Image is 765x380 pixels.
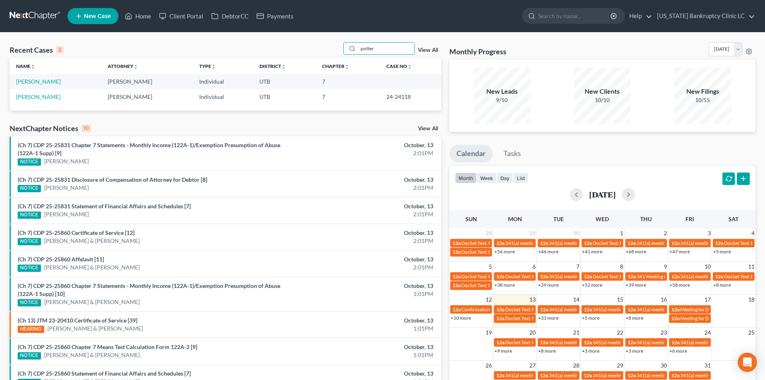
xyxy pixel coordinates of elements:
[453,273,461,279] span: 12a
[574,96,630,104] div: 10/10
[300,184,433,192] div: 2:01PM
[455,173,477,183] button: month
[540,339,548,345] span: 12a
[505,273,577,279] span: Docket Text: for [PERSON_NAME]
[584,372,592,378] span: 12a
[18,256,104,263] a: (Ch 7) CDP 25-25860 Affidavit [11]
[18,185,41,192] div: NOTICE
[625,9,652,23] a: Help
[540,273,548,279] span: 12a
[300,343,433,351] div: October, 13
[207,9,253,23] a: DebtorCC
[671,315,679,321] span: 12a
[18,343,197,350] a: (Ch 7) CDP 25-25860 Chapter 7 Means Test Calculation Form 122A-2 [9]
[669,348,687,354] a: +6 more
[496,372,504,378] span: 12a
[133,64,138,69] i: unfold_more
[680,339,758,345] span: 341(a) meeting for [PERSON_NAME]
[671,339,679,345] span: 12a
[584,306,592,312] span: 12a
[626,315,643,321] a: +8 more
[669,249,690,255] a: +47 more
[628,240,636,246] span: 12a
[494,348,512,354] a: +9 more
[16,93,61,100] a: [PERSON_NAME]
[528,361,537,370] span: 27
[453,306,461,312] span: 12a
[281,64,286,69] i: unfold_more
[593,372,670,378] span: 341(a) meeting for [PERSON_NAME]
[505,306,620,312] span: Docket Text: for [PERSON_NAME] & [PERSON_NAME]
[636,273,709,279] span: 341 Meeting for [PERSON_NAME]
[259,63,286,69] a: Districtunfold_more
[18,238,41,245] div: NOTICE
[345,64,349,69] i: unfold_more
[640,216,652,222] span: Thu
[680,372,758,378] span: 341(a) meeting for [PERSON_NAME]
[513,173,528,183] button: list
[380,89,441,104] td: 24-24118
[593,306,670,312] span: 341(a) meeting for [PERSON_NAME]
[44,210,89,218] a: [PERSON_NAME]
[704,328,712,337] span: 24
[56,46,63,53] div: 2
[451,315,471,321] a: +10 more
[707,228,712,238] span: 3
[584,240,592,246] span: 12a
[300,229,433,237] div: October, 13
[540,306,548,312] span: 12a
[497,173,513,183] button: day
[549,240,626,246] span: 341(a) meeting for [PERSON_NAME]
[496,339,504,345] span: 12a
[619,262,624,271] span: 8
[300,202,433,210] div: October, 13
[528,295,537,304] span: 13
[549,372,626,378] span: 341(a) meeting for [PERSON_NAME]
[496,306,504,312] span: 12a
[300,149,433,157] div: 2:01PM
[616,328,624,337] span: 22
[505,372,702,378] span: 341(a) meeting for [PERSON_NAME] [PERSON_NAME] & [MEDICAL_DATA][PERSON_NAME]
[680,273,758,279] span: 341(a) meeting for [PERSON_NAME]
[461,306,553,312] span: Confirmation Hearing for [PERSON_NAME]
[18,326,44,333] div: HEARING
[575,262,580,271] span: 7
[418,126,438,131] a: View All
[44,263,140,271] a: [PERSON_NAME] & [PERSON_NAME]
[532,262,537,271] span: 6
[211,64,216,69] i: unfold_more
[671,372,679,378] span: 12a
[553,216,564,222] span: Tue
[660,361,668,370] span: 30
[16,78,61,85] a: [PERSON_NAME]
[101,89,193,104] td: [PERSON_NAME]
[18,352,41,359] div: NOTICE
[300,370,433,378] div: October, 13
[494,282,515,288] a: +38 more
[572,328,580,337] span: 21
[488,262,493,271] span: 5
[155,9,207,23] a: Client Portal
[582,315,600,321] a: +5 more
[596,216,609,222] span: Wed
[18,282,280,297] a: (Ch 7) CDP 25-25860 Chapter 7 Statements - Monthly Income (122A-1)/Exemption Presumption of Abuse...
[18,229,135,236] a: (Ch 7) CDP 25-25860 Certificate of Service [12]
[636,240,714,246] span: 341(a) meeting for [PERSON_NAME]
[485,228,493,238] span: 28
[18,212,41,219] div: NOTICE
[584,273,592,279] span: 12a
[628,273,636,279] span: 12a
[675,87,731,96] div: New Filings
[101,74,193,89] td: [PERSON_NAME]
[747,295,755,304] span: 18
[300,263,433,271] div: 2:01PM
[549,306,626,312] span: 341(a) meeting for [PERSON_NAME]
[680,240,758,246] span: 341(a) meeting for [PERSON_NAME]
[461,249,533,255] span: Docket Text: for [PERSON_NAME]
[626,282,646,288] a: +39 more
[461,282,576,288] span: Docket Text: for [PERSON_NAME] & [PERSON_NAME]
[538,249,559,255] a: +46 more
[474,87,530,96] div: New Leads
[316,74,379,89] td: 7
[418,47,438,53] a: View All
